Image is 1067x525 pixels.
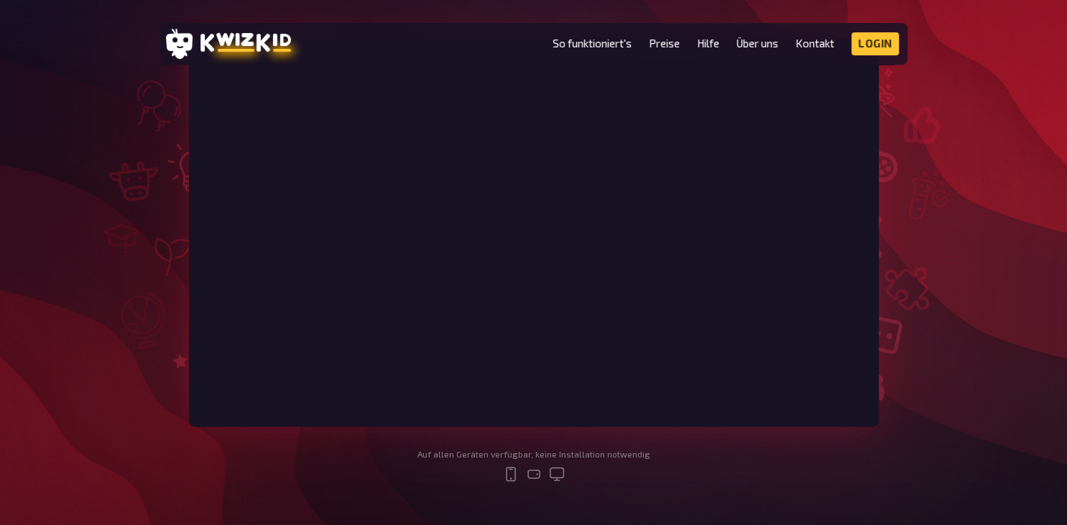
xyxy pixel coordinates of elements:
[649,37,680,50] a: Preise
[851,32,899,55] a: Login
[697,37,719,50] a: Hilfe
[795,37,834,50] a: Kontakt
[736,37,778,50] a: Über uns
[553,37,632,50] a: So funktioniert's
[525,465,542,483] svg: tablet
[502,465,519,483] svg: mobile
[189,39,879,427] iframe: kwizkid
[548,465,565,483] svg: desktop
[417,450,650,460] div: Auf allen Geräten verfügbar, keine Installation notwendig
